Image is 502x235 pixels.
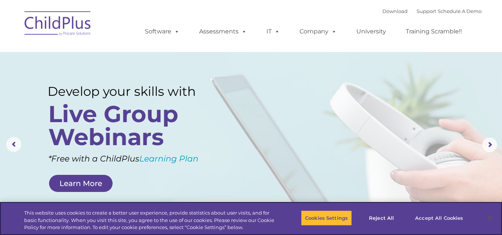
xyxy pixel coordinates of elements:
[49,175,113,192] a: Learn More
[21,6,95,43] img: ChildPlus by Procare Solutions
[48,84,214,99] rs-layer: Develop your skills with
[48,102,211,148] rs-layer: Live Group Webinars
[382,8,482,14] font: |
[137,24,187,39] a: Software
[411,210,467,226] button: Accept All Cookies
[301,210,352,226] button: Cookies Settings
[438,8,482,14] a: Schedule A Demo
[103,79,135,85] span: Phone number
[24,209,276,231] div: This website uses cookies to create a better user experience, provide statistics about user visit...
[349,24,393,39] a: University
[192,24,254,39] a: Assessments
[48,151,226,166] rs-layer: *Free with a ChildPlus
[139,154,198,164] a: Learning Plan
[358,210,405,226] button: Reject All
[417,8,436,14] a: Support
[259,24,287,39] a: IT
[292,24,344,39] a: Company
[382,8,408,14] a: Download
[103,49,126,55] span: Last name
[398,24,469,39] a: Training Scramble!!
[482,210,498,226] button: Close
